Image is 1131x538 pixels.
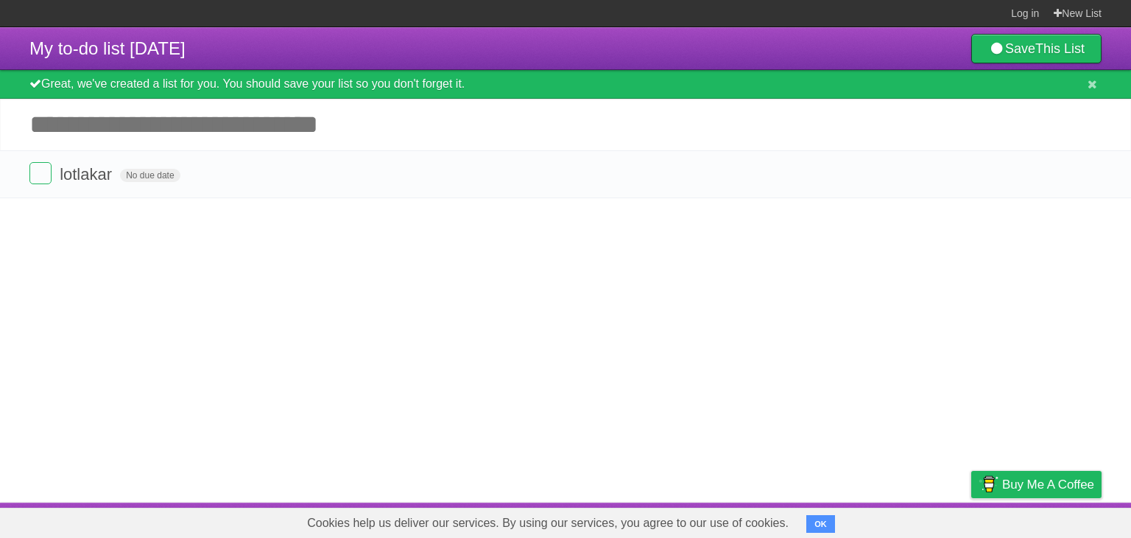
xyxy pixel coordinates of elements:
span: Buy me a coffee [1002,472,1094,497]
a: SaveThis List [971,34,1102,63]
span: Cookies help us deliver our services. By using our services, you agree to our use of cookies. [292,509,803,538]
a: Privacy [952,506,990,534]
a: Developers [824,506,884,534]
img: Buy me a coffee [979,472,998,497]
a: About [775,506,806,534]
a: Terms [902,506,934,534]
span: No due date [120,169,180,182]
span: My to-do list [DATE] [29,38,186,58]
a: Suggest a feature [1009,506,1102,534]
span: lotlakar [60,165,116,184]
b: This List [1035,41,1085,56]
label: Done [29,162,52,184]
button: OK [806,515,835,533]
a: Buy me a coffee [971,471,1102,498]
